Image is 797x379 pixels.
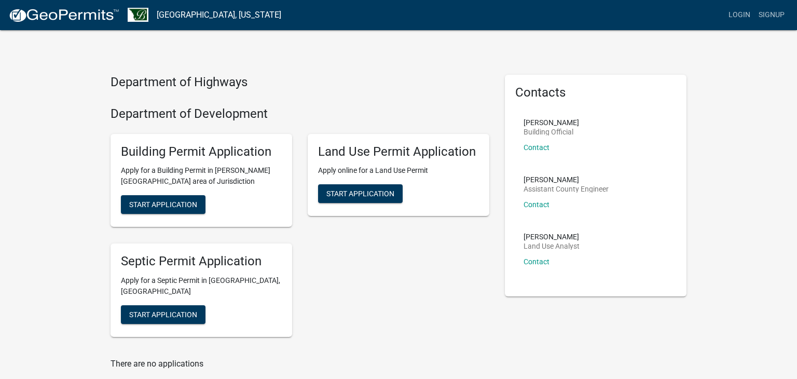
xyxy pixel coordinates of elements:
[111,75,489,90] h4: Department of Highways
[524,185,609,193] p: Assistant County Engineer
[121,305,205,324] button: Start Application
[111,106,489,121] h4: Department of Development
[121,165,282,187] p: Apply for a Building Permit in [PERSON_NAME][GEOGRAPHIC_DATA] area of Jurisdiction
[318,184,403,203] button: Start Application
[121,254,282,269] h5: Septic Permit Application
[129,310,197,319] span: Start Application
[724,5,754,25] a: Login
[121,275,282,297] p: Apply for a Septic Permit in [GEOGRAPHIC_DATA], [GEOGRAPHIC_DATA]
[524,233,580,240] p: [PERSON_NAME]
[524,200,549,209] a: Contact
[111,358,489,370] p: There are no applications
[121,195,205,214] button: Start Application
[524,128,579,136] p: Building Official
[318,144,479,159] h5: Land Use Permit Application
[754,5,789,25] a: Signup
[326,189,394,198] span: Start Application
[515,85,676,100] h5: Contacts
[524,119,579,126] p: [PERSON_NAME]
[524,258,549,266] a: Contact
[318,165,479,176] p: Apply online for a Land Use Permit
[157,6,281,24] a: [GEOGRAPHIC_DATA], [US_STATE]
[121,144,282,159] h5: Building Permit Application
[524,176,609,183] p: [PERSON_NAME]
[129,200,197,209] span: Start Application
[524,143,549,152] a: Contact
[128,8,148,22] img: Benton County, Minnesota
[524,242,580,250] p: Land Use Analyst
